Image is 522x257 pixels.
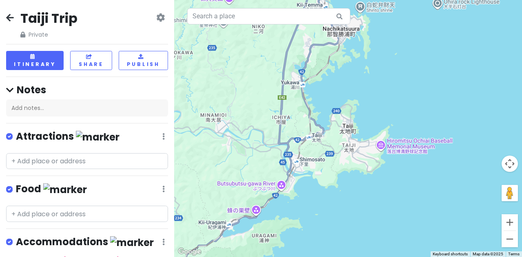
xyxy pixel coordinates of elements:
[20,30,77,39] span: Private
[70,51,112,70] button: Share
[16,182,87,196] h4: Food
[6,99,168,116] div: Add notes...
[6,206,168,222] input: + Add place or address
[502,231,518,247] button: Zoom out
[502,156,518,172] button: Map camera controls
[502,214,518,231] button: Zoom in
[502,185,518,201] button: Drag Pegman onto the map to open Street View
[433,251,468,257] button: Keyboard shortcuts
[6,153,168,169] input: + Add place or address
[187,8,350,24] input: Search a place
[16,235,154,249] h4: Accommodations
[6,83,168,96] h4: Notes
[43,183,87,196] img: marker
[6,51,64,70] button: Itinerary
[110,236,154,249] img: marker
[176,246,203,257] img: Google
[508,252,520,256] a: Terms (opens in new tab)
[119,51,168,70] button: Publish
[176,246,203,257] a: Open this area in Google Maps (opens a new window)
[16,130,119,143] h4: Attractions
[76,131,119,143] img: marker
[20,10,77,27] h2: Taiji Trip
[473,252,503,256] span: Map data ©2025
